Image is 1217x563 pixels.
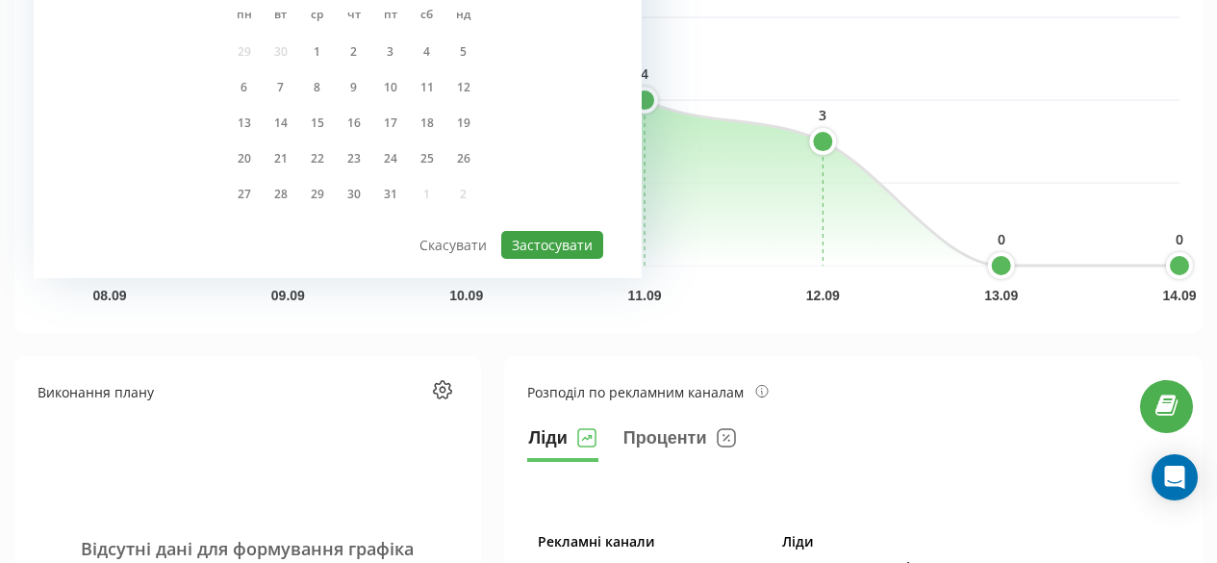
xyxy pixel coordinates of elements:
div: Розподіл по рекламним каналам [527,382,769,402]
div: 1 [305,39,330,64]
div: 8 [305,75,330,100]
abbr: неділя [449,2,478,31]
text: 11.09 [627,288,661,303]
div: 23 [342,146,367,171]
div: чт 2 жовт 2025 р. [336,38,372,66]
div: 15 [305,111,330,136]
div: ср 22 жовт 2025 р. [299,144,336,173]
div: 2 [342,39,367,64]
text: 0 [998,230,1005,248]
div: нд 5 жовт 2025 р. [445,38,482,66]
div: 16 [342,111,367,136]
abbr: четвер [340,2,368,31]
div: ср 1 жовт 2025 р. [299,38,336,66]
div: 18 [415,111,440,136]
div: пн 6 жовт 2025 р. [226,73,263,102]
div: ср 15 жовт 2025 р. [299,109,336,138]
text: 0 [1176,230,1183,248]
div: Виконання плану [38,382,154,402]
div: 13 [232,111,257,136]
div: Open Intercom Messenger [1152,454,1198,500]
text: 12.09 [806,288,840,303]
button: Скасувати [409,231,497,259]
div: 17 [378,111,403,136]
div: 31 [378,182,403,207]
div: пн 13 жовт 2025 р. [226,109,263,138]
div: чт 23 жовт 2025 р. [336,144,372,173]
abbr: понеділок [230,2,259,31]
div: нд 26 жовт 2025 р. [445,144,482,173]
div: нд 19 жовт 2025 р. [445,109,482,138]
div: 7 [268,75,293,100]
div: вт 14 жовт 2025 р. [263,109,299,138]
div: 20 [232,146,257,171]
div: 26 [451,146,476,171]
div: пт 24 жовт 2025 р. [372,144,409,173]
div: 24 [378,146,403,171]
button: Проценти [621,423,738,462]
abbr: середа [303,2,332,31]
div: 6 [232,75,257,100]
div: 19 [451,111,476,136]
div: чт 30 жовт 2025 р. [336,180,372,209]
div: сб 11 жовт 2025 р. [409,73,445,102]
div: 29 [305,182,330,207]
text: 08.09 [92,288,126,303]
div: 5 [451,39,476,64]
abbr: п’ятниця [376,2,405,31]
div: 21 [268,146,293,171]
button: Застосувати [501,231,603,259]
div: 9 [342,75,367,100]
div: ср 8 жовт 2025 р. [299,73,336,102]
div: сб 25 жовт 2025 р. [409,144,445,173]
div: чт 16 жовт 2025 р. [336,109,372,138]
div: чт 9 жовт 2025 р. [336,73,372,102]
div: вт 7 жовт 2025 р. [263,73,299,102]
div: 22 [305,146,330,171]
button: Ліди [527,423,598,462]
div: 4 [415,39,440,64]
div: 27 [232,182,257,207]
div: сб 18 жовт 2025 р. [409,109,445,138]
div: 30 [342,182,367,207]
div: 11 [415,75,440,100]
abbr: субота [413,2,442,31]
div: пт 17 жовт 2025 р. [372,109,409,138]
div: вт 21 жовт 2025 р. [263,144,299,173]
text: 13.09 [984,288,1018,303]
div: пт 10 жовт 2025 р. [372,73,409,102]
div: 3 [378,39,403,64]
div: 25 [415,146,440,171]
text: 14.09 [1162,288,1196,303]
div: пт 3 жовт 2025 р. [372,38,409,66]
text: 10.09 [449,288,483,303]
div: пн 20 жовт 2025 р. [226,144,263,173]
text: 4 [641,64,648,83]
div: пн 27 жовт 2025 р. [226,180,263,209]
div: сб 4 жовт 2025 р. [409,38,445,66]
div: 10 [378,75,403,100]
abbr: вівторок [266,2,295,31]
div: нд 12 жовт 2025 р. [445,73,482,102]
div: вт 28 жовт 2025 р. [263,180,299,209]
div: 28 [268,182,293,207]
div: 12 [451,75,476,100]
div: 14 [268,111,293,136]
div: ср 29 жовт 2025 р. [299,180,336,209]
div: пт 31 жовт 2025 р. [372,180,409,209]
text: 3 [819,106,826,124]
text: 09.09 [271,288,305,303]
